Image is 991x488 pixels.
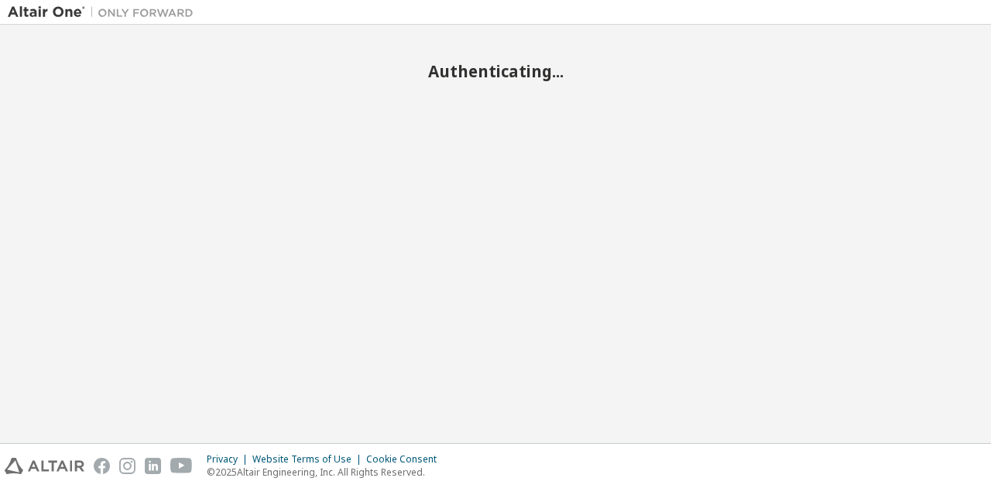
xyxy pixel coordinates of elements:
img: facebook.svg [94,458,110,474]
p: © 2025 Altair Engineering, Inc. All Rights Reserved. [207,466,446,479]
img: Altair One [8,5,201,20]
img: instagram.svg [119,458,135,474]
h2: Authenticating... [8,61,983,81]
img: linkedin.svg [145,458,161,474]
img: youtube.svg [170,458,193,474]
div: Cookie Consent [366,453,446,466]
div: Privacy [207,453,252,466]
div: Website Terms of Use [252,453,366,466]
img: altair_logo.svg [5,458,84,474]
